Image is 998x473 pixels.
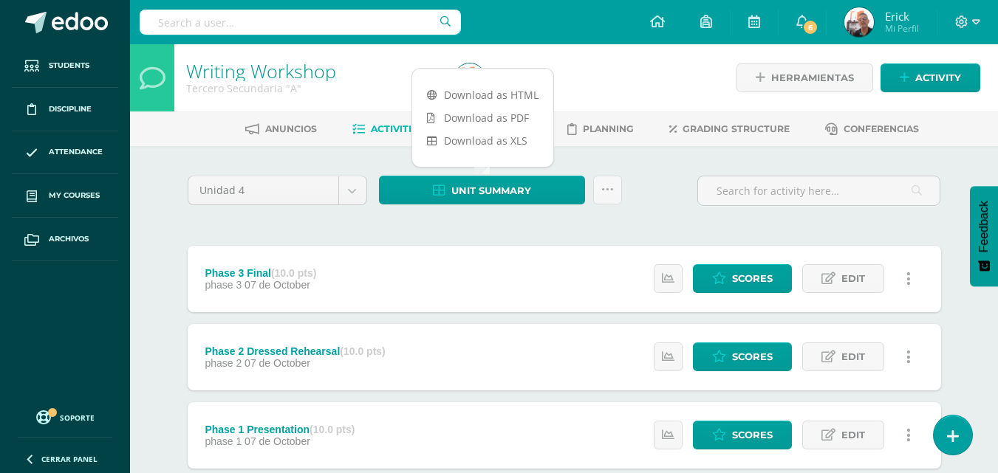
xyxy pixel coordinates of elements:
span: 07 de October [245,279,310,291]
a: Scores [693,342,792,371]
div: Phase 2 Dressed Rehearsal [205,345,385,357]
span: 6 [802,19,818,35]
a: Download as HTML [412,83,553,106]
span: phase 1 [205,435,242,447]
span: Edit [841,343,865,370]
span: Activity [915,64,961,92]
div: Phase 1 Presentation [205,424,355,435]
img: 55017845fec2dd1e23d86bbbd8458b68.png [455,63,485,93]
a: Writing Workshop [186,58,336,83]
span: Scores [732,343,773,370]
span: 07 de October [245,435,310,447]
span: Planning [583,123,634,134]
span: Soporte [60,412,95,423]
span: Anuncios [265,123,317,134]
span: Unit summary [451,177,531,204]
span: Unidad 4 [199,176,327,204]
a: Attendance [12,131,118,175]
a: My courses [12,174,118,218]
button: Feedback - Mostrar encuesta [970,186,998,286]
a: Scores [693,421,792,449]
input: Search a user… [140,10,461,35]
span: Erick [885,9,919,24]
strong: (10.0 pts) [310,424,355,435]
a: Archivos [12,218,118,261]
span: Scores [732,421,773,449]
span: Discipline [49,103,92,115]
span: Archivos [49,233,89,245]
a: Grading structure [669,117,790,141]
a: Discipline [12,88,118,131]
a: Soporte [18,407,112,427]
span: phase 2 [205,357,242,369]
a: Unit summary [379,176,585,204]
span: Scores [732,265,773,292]
span: Mi Perfil [885,22,919,35]
a: Activity [881,63,980,92]
span: Edit [841,421,865,449]
span: Grading structure [683,123,790,134]
a: Conferencias [825,117,919,141]
a: Anuncios [245,117,317,141]
span: My courses [49,190,100,201]
div: Tercero Secundaria 'A' [186,81,437,95]
a: Download as XLS [412,129,553,152]
span: phase 3 [205,279,242,291]
div: Phase 3 Final [205,267,316,279]
a: Unidad 4 [188,176,366,204]
span: Conferencias [844,123,919,134]
span: 07 de October [245,357,310,369]
strong: (10.0 pts) [340,345,385,357]
input: Search for activity here… [698,176,940,205]
span: Students [49,60,89,72]
h1: Writing Workshop [186,61,437,81]
strong: (10.0 pts) [271,267,316,279]
a: Download as PDF [412,106,553,129]
span: Herramientas [771,64,854,92]
img: 55017845fec2dd1e23d86bbbd8458b68.png [844,7,874,37]
a: Students [12,44,118,88]
a: Activities [352,117,423,141]
span: Activities [371,123,423,134]
a: Scores [693,264,792,293]
span: Edit [841,265,865,292]
a: Planning [567,117,634,141]
span: Cerrar panel [41,454,98,464]
span: Attendance [49,146,103,158]
a: Herramientas [736,63,873,92]
span: Feedback [977,201,991,252]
